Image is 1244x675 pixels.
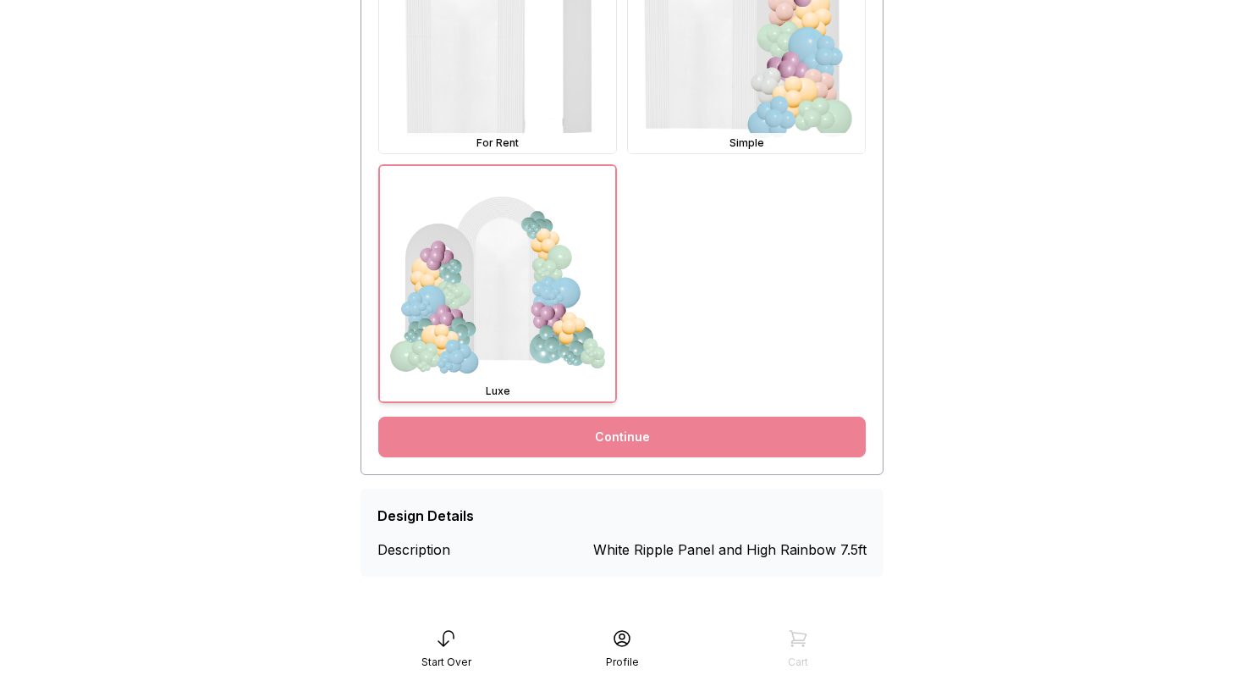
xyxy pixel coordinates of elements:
[788,656,808,669] div: Cart
[631,136,861,150] div: Simple
[383,136,613,150] div: For Rent
[383,385,612,398] div: Luxe
[593,539,867,560] div: White Ripple Panel and High Rainbow 7.5ft
[421,656,471,669] div: Start Over
[378,417,866,457] a: Continue
[606,656,639,669] div: Profile
[377,506,474,526] div: Design Details
[377,539,500,560] div: Description
[380,166,615,401] img: Luxe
